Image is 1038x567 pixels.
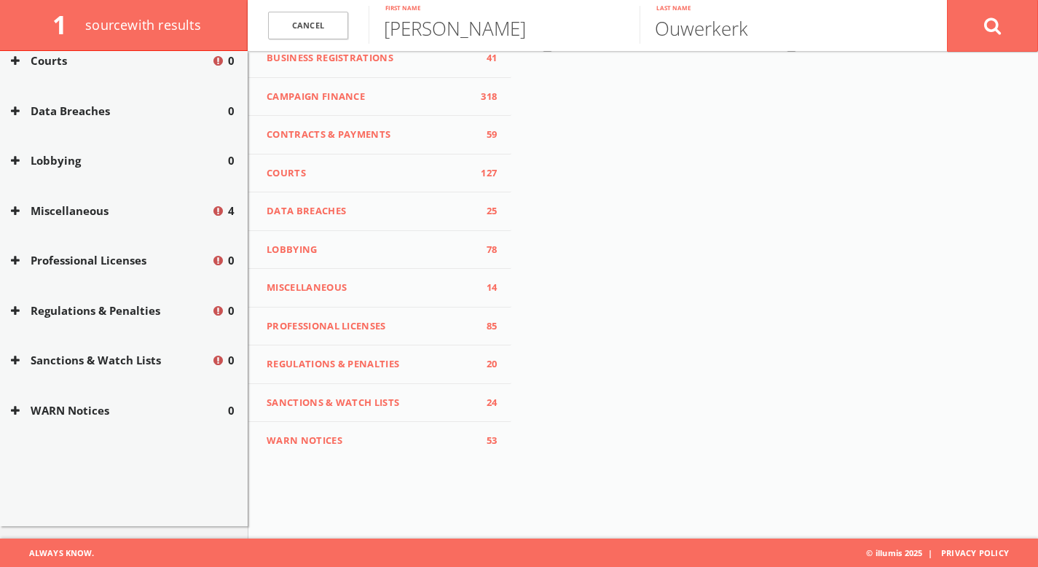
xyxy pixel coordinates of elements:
[228,252,235,269] span: 0
[228,402,235,419] span: 0
[228,302,235,319] span: 0
[228,103,235,120] span: 0
[941,547,1009,558] a: Privacy Policy
[248,192,511,231] button: Data Breaches25
[267,166,475,181] span: Courts
[248,384,511,423] button: Sanctions & Watch Lists24
[268,12,348,40] a: Cancel
[11,352,211,369] button: Sanctions & Watch Lists
[248,422,511,460] button: WARN Notices53
[267,128,475,142] span: Contracts & Payments
[267,434,475,448] span: WARN Notices
[267,90,475,104] span: Campaign Finance
[52,7,79,42] span: 1
[267,51,475,66] span: Business Registrations
[922,547,938,558] span: |
[228,203,235,219] span: 4
[228,152,235,169] span: 0
[475,434,497,448] span: 53
[475,51,497,66] span: 41
[267,357,475,372] span: Regulations & Penalties
[267,396,475,410] span: Sanctions & Watch Lists
[475,319,497,334] span: 85
[11,52,211,69] button: Courts
[248,345,511,384] button: Regulations & Penalties20
[248,269,511,308] button: Miscellaneous14
[267,204,475,219] span: Data Breaches
[11,152,228,169] button: Lobbying
[228,352,235,369] span: 0
[475,90,497,104] span: 318
[248,116,511,155] button: Contracts & Payments59
[248,78,511,117] button: Campaign Finance318
[267,243,475,257] span: Lobbying
[248,231,511,270] button: Lobbying78
[11,302,211,319] button: Regulations & Penalties
[475,396,497,410] span: 24
[475,166,497,181] span: 127
[11,252,211,269] button: Professional Licenses
[475,357,497,372] span: 20
[248,308,511,346] button: Professional Licenses85
[475,281,497,295] span: 14
[475,128,497,142] span: 59
[267,319,475,334] span: Professional Licenses
[11,103,228,120] button: Data Breaches
[475,204,497,219] span: 25
[11,402,228,419] button: WARN Notices
[248,39,511,78] button: Business Registrations41
[475,243,497,257] span: 78
[267,281,475,295] span: Miscellaneous
[228,52,235,69] span: 0
[85,16,201,34] span: source with results
[248,155,511,193] button: Courts127
[11,203,211,219] button: Miscellaneous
